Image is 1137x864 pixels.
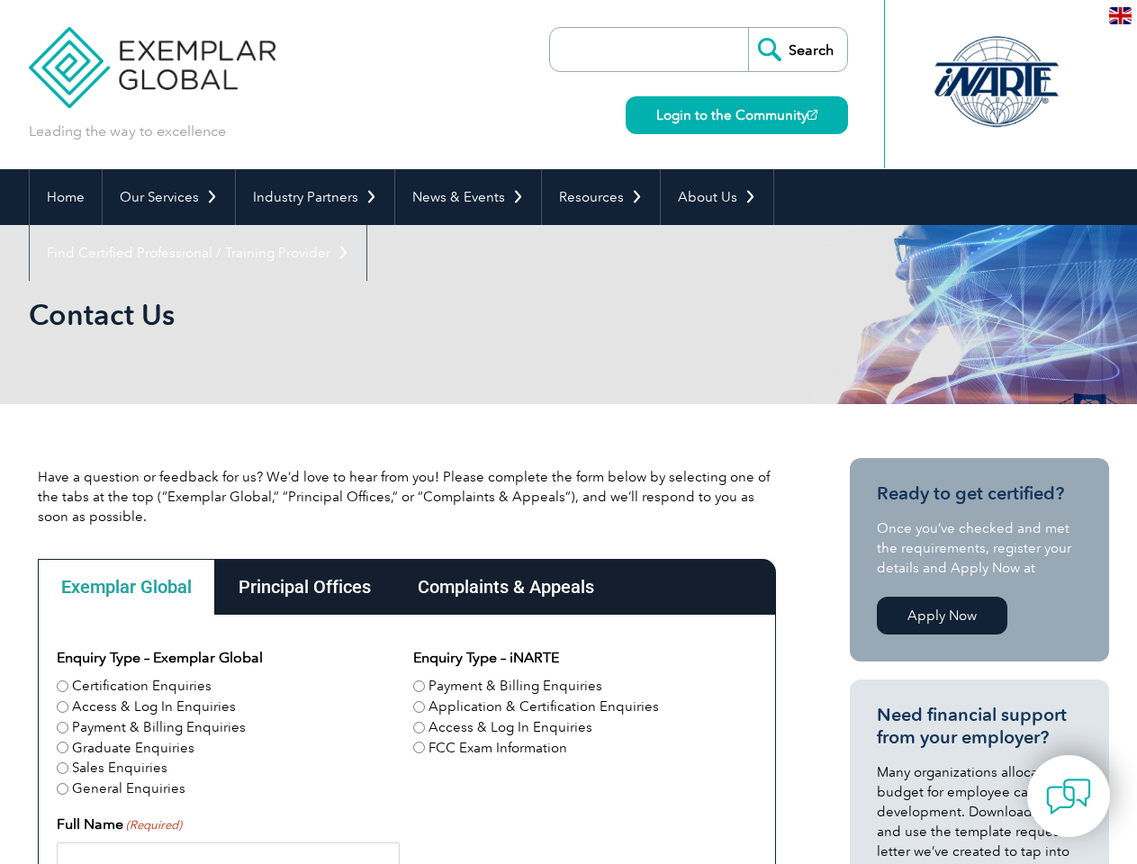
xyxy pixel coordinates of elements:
[38,467,776,526] p: Have a question or feedback for us? We’d love to hear from you! Please complete the form below by...
[72,758,167,778] label: Sales Enquiries
[29,297,720,332] h1: Contact Us
[429,697,659,717] label: Application & Certification Enquiries
[236,169,394,225] a: Industry Partners
[542,169,660,225] a: Resources
[429,717,592,738] label: Access & Log In Enquiries
[1046,774,1091,819] img: contact-chat.png
[661,169,773,225] a: About Us
[394,559,618,615] div: Complaints & Appeals
[877,482,1082,505] h3: Ready to get certified?
[626,96,848,134] a: Login to the Community
[877,704,1082,749] h3: Need financial support from your employer?
[124,816,182,834] span: (Required)
[103,169,235,225] a: Our Services
[57,647,263,669] legend: Enquiry Type – Exemplar Global
[808,110,817,120] img: open_square.png
[57,814,182,835] label: Full Name
[29,121,226,141] p: Leading the way to excellence
[215,559,394,615] div: Principal Offices
[877,518,1082,578] p: Once you’ve checked and met the requirements, register your details and Apply Now at
[72,778,185,799] label: General Enquiries
[877,597,1007,634] a: Apply Now
[395,169,541,225] a: News & Events
[72,697,236,717] label: Access & Log In Enquiries
[1109,7,1132,24] img: en
[38,559,215,615] div: Exemplar Global
[429,738,567,759] label: FCC Exam Information
[748,28,847,71] input: Search
[72,676,212,697] label: Certification Enquiries
[413,647,559,669] legend: Enquiry Type – iNARTE
[429,676,602,697] label: Payment & Billing Enquiries
[72,717,246,738] label: Payment & Billing Enquiries
[72,738,194,759] label: Graduate Enquiries
[30,169,102,225] a: Home
[30,225,366,281] a: Find Certified Professional / Training Provider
